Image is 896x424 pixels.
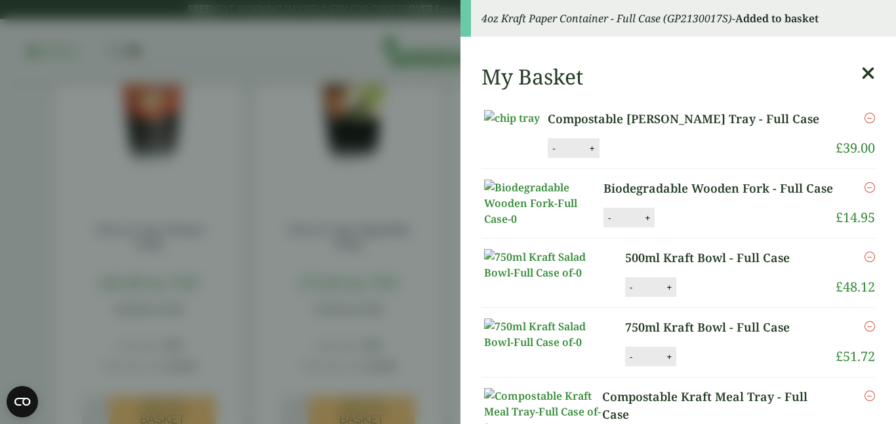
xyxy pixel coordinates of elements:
a: Remove this item [865,180,875,195]
a: 750ml Kraft Bowl - Full Case [625,318,813,336]
button: - [548,143,559,154]
img: 750ml Kraft Salad Bowl-Full Case of-0 [484,249,602,280]
a: Remove this item [865,318,875,334]
a: Remove this item [865,388,875,404]
button: Open CMP widget [7,386,38,417]
img: chip tray [484,110,540,126]
strong: Added to basket [735,11,819,26]
h2: My Basket [481,64,583,89]
button: + [586,143,599,154]
span: £ [836,347,843,365]
span: £ [836,208,843,226]
button: + [641,212,654,223]
span: £ [836,139,843,157]
bdi: 51.72 [836,347,875,365]
img: Biodegradable Wooden Fork-Full Case-0 [484,180,602,227]
a: 500ml Kraft Bowl - Full Case [625,249,813,267]
button: + [662,351,676,362]
a: Remove this item [865,249,875,265]
bdi: 48.12 [836,278,875,296]
em: 4oz Kraft Paper Container - Full Case (GP2130017S) [481,11,732,26]
img: 750ml Kraft Salad Bowl-Full Case of-0 [484,318,602,350]
a: Compostable [PERSON_NAME] Tray - Full Case [548,110,827,128]
button: - [626,351,636,362]
button: - [604,212,615,223]
button: - [626,282,636,293]
a: Compostable Kraft Meal Tray - Full Case [602,388,836,423]
button: + [662,282,676,293]
a: Remove this item [865,110,875,126]
a: Biodegradable Wooden Fork - Full Case [603,180,834,197]
bdi: 14.95 [836,208,875,226]
bdi: 39.00 [836,139,875,157]
span: £ [836,278,843,296]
